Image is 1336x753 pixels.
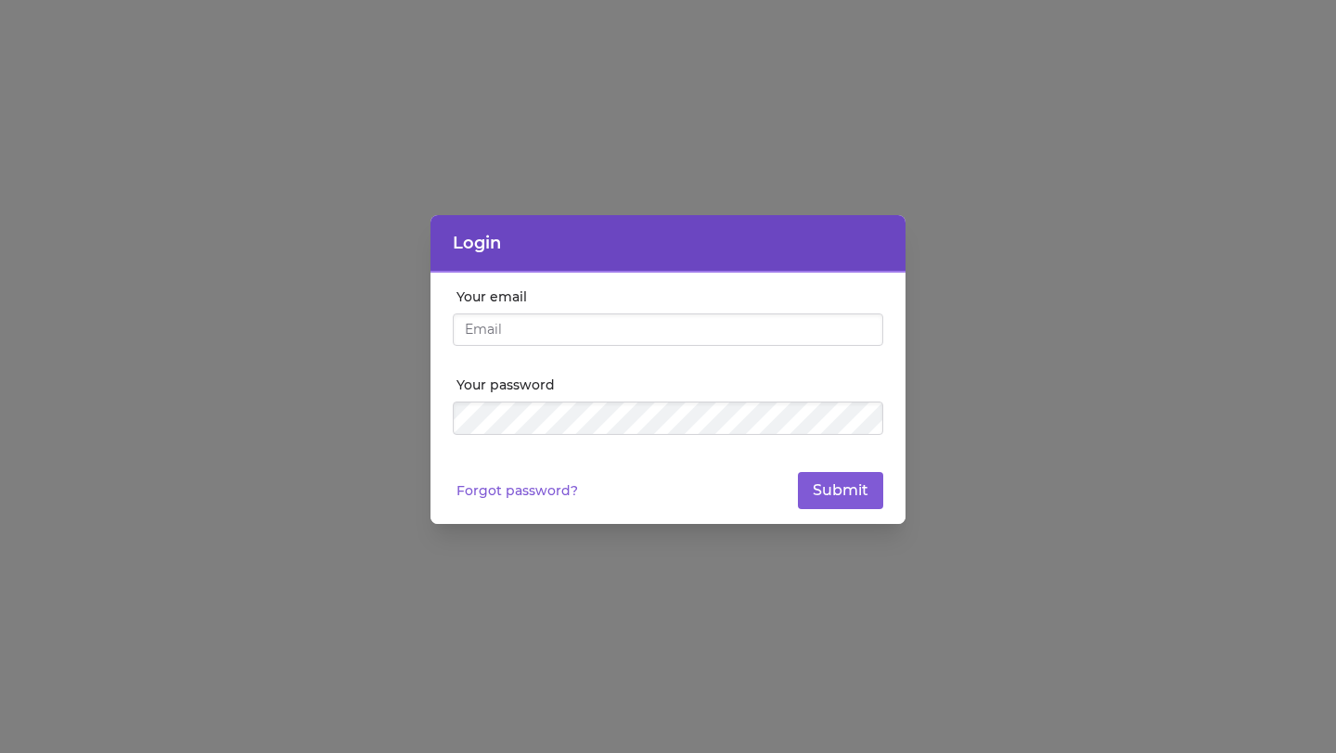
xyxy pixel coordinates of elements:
[456,376,883,394] label: Your password
[456,481,578,500] a: Forgot password?
[798,472,883,509] button: Submit
[453,313,883,347] input: Email
[430,215,906,273] header: Login
[456,287,883,306] label: Your email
